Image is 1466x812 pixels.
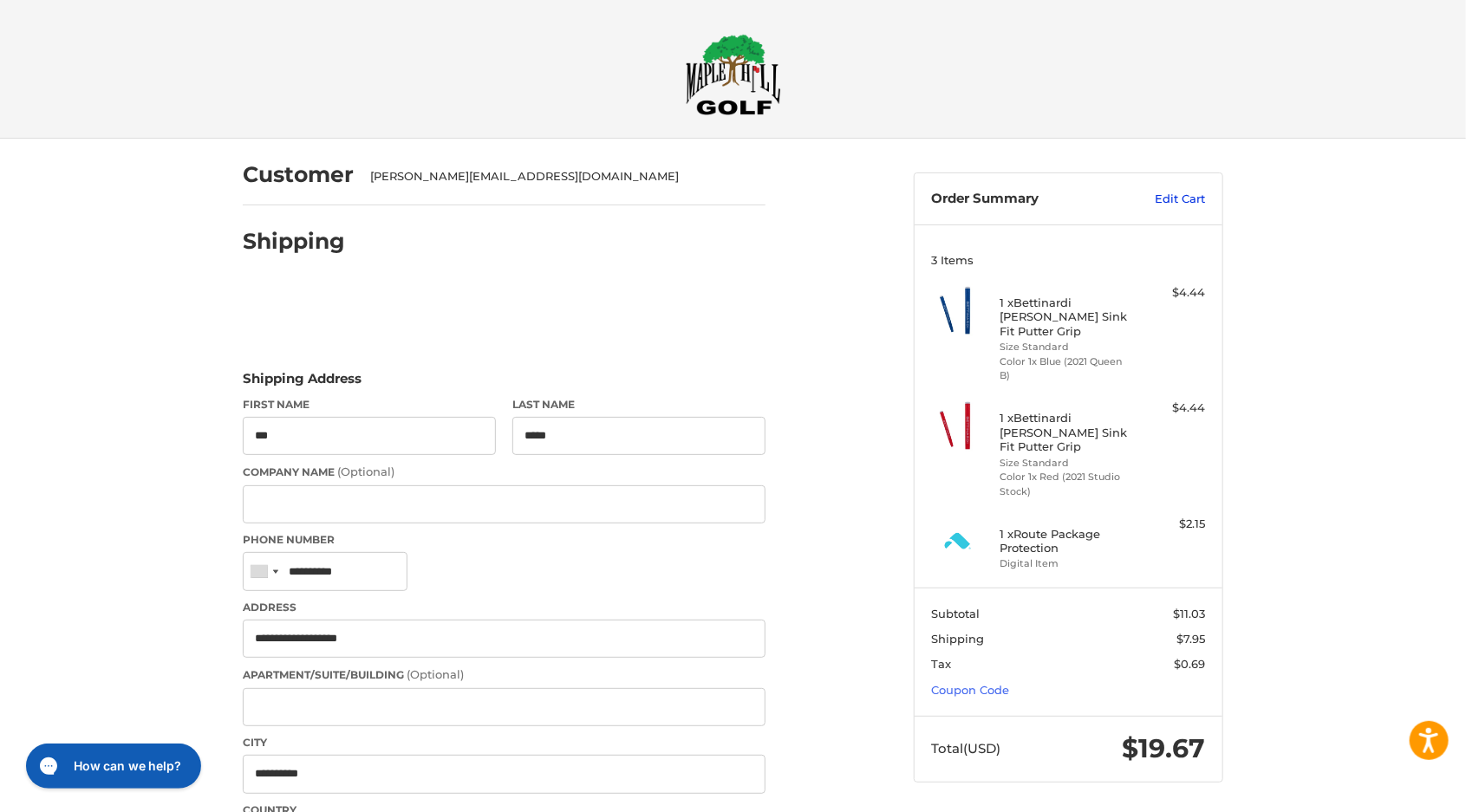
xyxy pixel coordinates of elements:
[1000,527,1133,555] h4: 1 x Route Package Protection
[1137,284,1206,302] div: $4.44
[337,464,394,478] small: (Optional)
[407,667,464,681] small: (Optional)
[1000,354,1133,383] li: Color 1x Blue (2021 Queen B)
[932,740,1001,757] span: Total (USD)
[1123,732,1206,764] span: $19.67
[17,737,206,795] iframe: Gorgias live chat messenger
[932,607,981,620] span: Subtotal
[932,253,1206,267] h3: 3 Items
[932,657,952,671] span: Tax
[243,532,766,548] label: Phone Number
[1177,632,1206,646] span: $7.95
[1000,411,1133,453] h4: 1 x Bettinardi [PERSON_NAME] Sink Fit Putter Grip
[932,632,985,646] span: Shipping
[1137,400,1206,417] div: $4.44
[1175,657,1206,671] span: $0.69
[243,735,766,750] label: City
[243,161,354,188] h2: Customer
[932,191,1118,208] h3: Order Summary
[1000,556,1133,571] li: Digital Item
[1000,296,1133,338] h4: 1 x Bettinardi [PERSON_NAME] Sink Fit Putter Grip
[1137,516,1206,533] div: $2.15
[1000,470,1133,498] li: Color 1x Red (2021 Studio Stock)
[932,683,1010,697] a: Coupon Code
[1000,340,1133,354] li: Size Standard
[243,397,496,412] label: First Name
[243,600,766,615] label: Address
[1174,607,1206,620] span: $11.03
[243,369,362,397] legend: Shipping Address
[1118,191,1206,208] a: Edit Cart
[512,397,766,412] label: Last Name
[243,228,345,255] h2: Shipping
[686,34,781,115] img: Maple Hill Golf
[1000,456,1133,471] li: Size Standard
[243,464,766,481] label: Company Name
[371,168,749,185] div: [PERSON_NAME][EMAIL_ADDRESS][DOMAIN_NAME]
[243,666,766,684] label: Apartment/Suite/Building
